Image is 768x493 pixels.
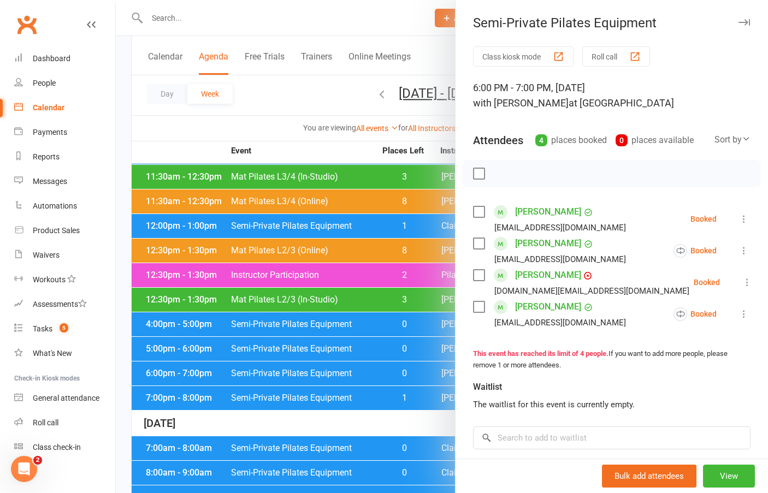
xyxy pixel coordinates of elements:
[14,243,115,268] a: Waivers
[494,252,626,266] div: [EMAIL_ADDRESS][DOMAIN_NAME]
[33,128,67,136] div: Payments
[582,46,650,67] button: Roll call
[11,456,37,482] iframe: Intercom live chat
[14,411,115,435] a: Roll call
[33,54,70,63] div: Dashboard
[33,300,87,308] div: Assessments
[494,316,626,330] div: [EMAIL_ADDRESS][DOMAIN_NAME]
[14,341,115,366] a: What's New
[14,218,115,243] a: Product Sales
[456,15,768,31] div: Semi-Private Pilates Equipment
[33,177,67,186] div: Messages
[33,226,80,235] div: Product Sales
[569,97,674,109] span: at [GEOGRAPHIC_DATA]
[33,103,64,112] div: Calendar
[33,418,58,427] div: Roll call
[674,244,717,258] div: Booked
[703,465,755,488] button: View
[515,298,581,316] a: [PERSON_NAME]
[14,386,115,411] a: General attendance kiosk mode
[535,134,547,146] div: 4
[33,456,42,465] span: 2
[602,465,696,488] button: Bulk add attendees
[690,215,717,223] div: Booked
[473,133,523,148] div: Attendees
[14,96,115,120] a: Calendar
[33,251,60,259] div: Waivers
[33,349,72,358] div: What's New
[14,145,115,169] a: Reports
[694,278,720,286] div: Booked
[14,435,115,460] a: Class kiosk mode
[14,194,115,218] a: Automations
[14,268,115,292] a: Workouts
[33,443,81,452] div: Class check-in
[515,266,581,284] a: [PERSON_NAME]
[473,349,609,358] strong: This event has reached its limit of 4 people.
[33,79,56,87] div: People
[60,323,68,332] span: 5
[14,120,115,145] a: Payments
[473,80,751,111] div: 6:00 PM - 7:00 PM, [DATE]
[535,133,607,148] div: places booked
[494,221,626,235] div: [EMAIL_ADDRESS][DOMAIN_NAME]
[33,152,60,161] div: Reports
[674,307,717,321] div: Booked
[14,46,115,71] a: Dashboard
[33,394,99,402] div: General attendance
[616,134,628,146] div: 0
[473,426,751,449] input: Search to add to waitlist
[473,379,504,395] div: Waitlist
[33,275,66,284] div: Workouts
[494,284,689,298] div: [DOMAIN_NAME][EMAIL_ADDRESS][DOMAIN_NAME]
[473,348,751,371] div: If you want to add more people, please remove 1 or more attendees.
[14,71,115,96] a: People
[473,97,569,109] span: with [PERSON_NAME]
[616,133,694,148] div: places available
[714,133,751,147] div: Sort by
[33,324,52,333] div: Tasks
[515,203,581,221] a: [PERSON_NAME]
[515,235,581,252] a: [PERSON_NAME]
[14,292,115,317] a: Assessments
[473,46,574,67] button: Class kiosk mode
[14,169,115,194] a: Messages
[33,201,77,210] div: Automations
[13,11,40,38] a: Clubworx
[14,317,115,341] a: Tasks 5
[473,398,751,411] div: The waitlist for this event is currently empty.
